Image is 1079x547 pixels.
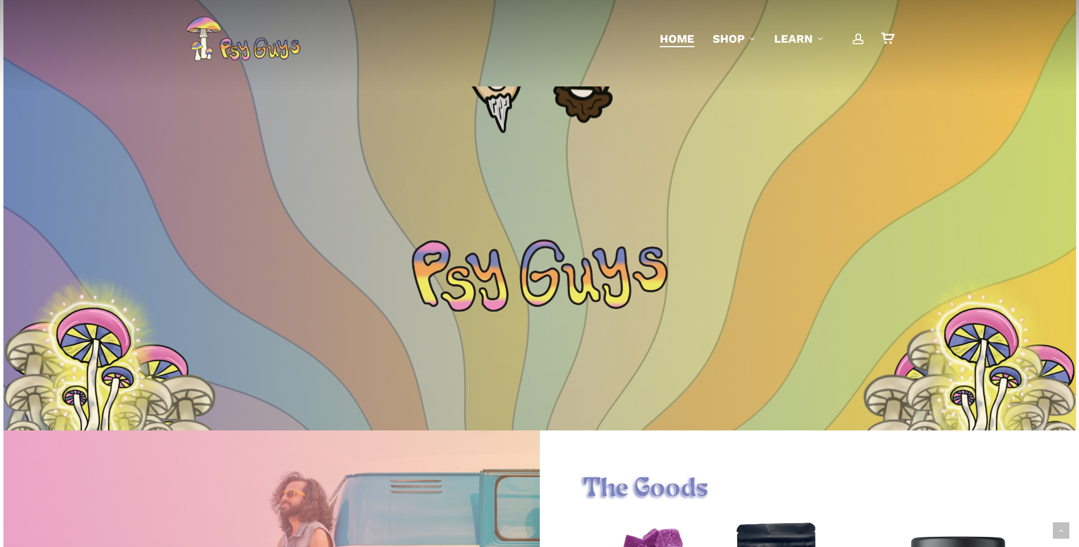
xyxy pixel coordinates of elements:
[24,272,167,476] img: Colorful psychedelic mushrooms with pink, blue, and yellow patterns on a glowing yellow background.
[582,474,1032,505] h1: The Goods
[774,31,824,47] a: Learn
[774,32,813,45] span: Learn
[185,16,300,61] img: PsyGuys
[412,239,668,312] img: Psychedelic PsyGuys Text Logo
[906,284,1076,459] img: Illustration of a cluster of tall mushrooms with light caps and dark gills, viewed from below.
[912,272,1055,476] img: Colorful psychedelic mushrooms with pink, blue, and yellow patterns on a glowing yellow background.
[3,284,174,459] img: Illustration of a cluster of tall mushrooms with light caps and dark gills, viewed from below.
[713,32,745,45] span: Shop
[862,329,1033,505] img: Illustration of a cluster of tall mushrooms with light caps and dark gills, viewed from below.
[46,329,217,505] img: Illustration of a cluster of tall mushrooms with light caps and dark gills, viewed from below.
[660,32,694,45] span: Home
[660,31,694,47] a: Home
[1053,523,1069,539] a: Back to top
[713,31,756,47] a: Shop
